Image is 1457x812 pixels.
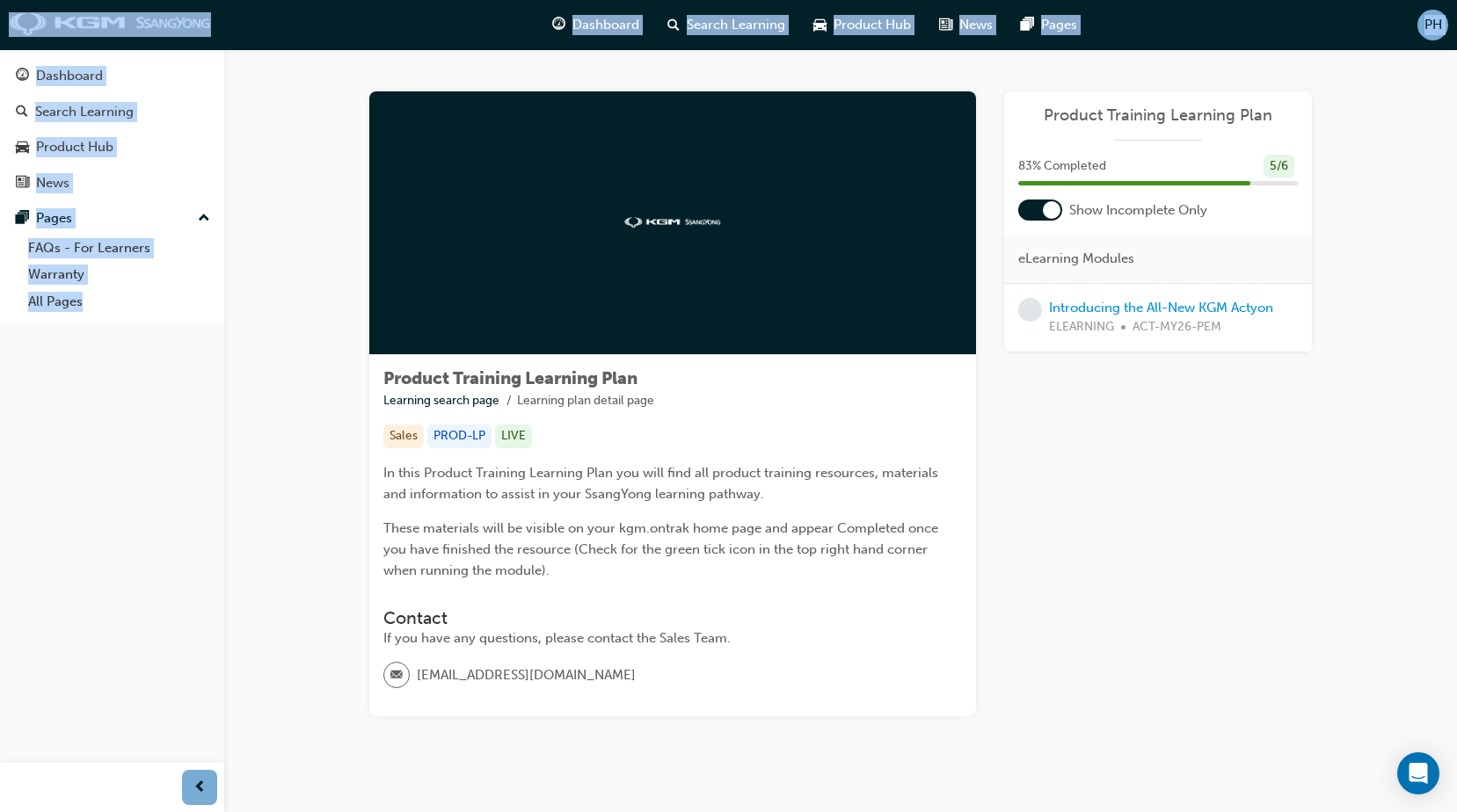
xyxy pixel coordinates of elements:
span: News [959,15,993,35]
span: search-icon [16,105,28,120]
span: eLearning Modules [1018,249,1134,269]
span: pages-icon [16,211,29,227]
div: LIVE [495,424,532,448]
div: Dashboard [36,66,103,86]
div: Sales [383,424,424,448]
span: pages-icon [1021,14,1034,36]
span: car-icon [16,140,29,156]
span: These materials will be visible on your kgm.ontrak home page and appear Completed once you have f... [383,520,942,578]
span: Search Learning [687,15,785,35]
a: News [7,167,217,199]
span: Pages [1041,15,1077,35]
span: car-icon [813,14,827,36]
img: kgm [9,12,211,37]
button: PH [1417,10,1448,40]
span: news-icon [939,14,952,36]
h3: Contact [383,608,962,628]
span: learningRecordVerb_NONE-icon [1018,298,1042,322]
a: search-iconSearch Learning [653,7,799,43]
div: News [36,173,69,193]
a: FAQs - For Learners [21,235,217,262]
a: car-iconProduct Hub [799,7,925,43]
span: In this Product Training Learning Plan you will find all product training resources, materials an... [383,465,942,502]
a: pages-iconPages [1007,7,1091,43]
span: news-icon [16,176,29,192]
span: ELEARNING [1049,317,1114,337]
a: Search Learning [7,96,217,128]
img: kgm [624,217,721,228]
button: Pages [7,202,217,235]
a: All Pages [21,288,217,315]
a: Product Training Learning Plan [1018,105,1298,126]
span: PH [1424,15,1442,35]
span: prev-icon [193,777,207,799]
span: Dashboard [572,15,639,35]
span: ACT-MY26-PEM [1133,317,1221,337]
li: Learning plan detail page [517,391,654,411]
a: Introducing the All-New KGM Actyon [1049,300,1273,315]
a: Learning search page [383,393,499,408]
div: If you have any questions, please contact the Sales Team. [383,628,962,649]
div: PROD-LP [427,424,492,448]
span: email-icon [390,664,403,687]
a: Product Hub [7,131,217,163]
a: guage-iconDashboard [538,7,653,43]
button: DashboardSearch LearningProduct HubNews [7,56,217,202]
span: Product Hub [834,15,911,35]
a: news-iconNews [925,7,1007,43]
span: guage-icon [552,14,565,36]
div: 5 / 6 [1264,155,1294,178]
div: Pages [36,208,72,228]
div: Product Hub [36,137,113,157]
div: Search Learning [35,102,134,122]
span: Product Training Learning Plan [383,368,637,388]
span: up-icon [198,207,210,230]
a: Warranty [21,261,217,288]
span: search-icon [667,14,680,36]
span: guage-icon [16,69,29,84]
span: [EMAIL_ADDRESS][DOMAIN_NAME] [417,665,636,685]
div: Open Intercom Messenger [1397,752,1439,794]
a: Dashboard [7,60,217,92]
span: 83 % Completed [1018,156,1106,177]
span: Show Incomplete Only [1069,200,1207,221]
